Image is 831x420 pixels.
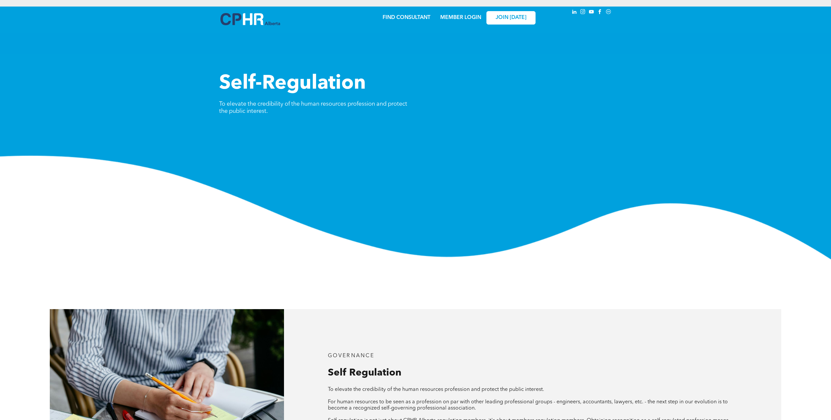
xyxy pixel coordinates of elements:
a: FIND CONSULTANT [383,15,430,20]
a: facebook [596,8,604,17]
span: For human resources to be seen as a profession on par with other leading professional groups - en... [328,399,728,411]
a: linkedin [571,8,578,17]
span: To elevate the credibility of the human resources profession and protect the public interest. [328,387,544,392]
a: instagram [579,8,587,17]
a: JOIN [DATE] [486,11,536,25]
a: youtube [588,8,595,17]
span: To elevate the credibility of the human resources profession and protect the public interest. [219,101,407,114]
span: Self-Regulation [219,74,366,94]
span: JOIN [DATE] [496,15,526,21]
img: A blue and white logo for cp alberta [220,13,280,25]
a: Social network [605,8,612,17]
span: Self Regulation [328,368,401,378]
a: MEMBER LOGIN [440,15,481,20]
span: GOVERNANCE [328,353,375,359]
